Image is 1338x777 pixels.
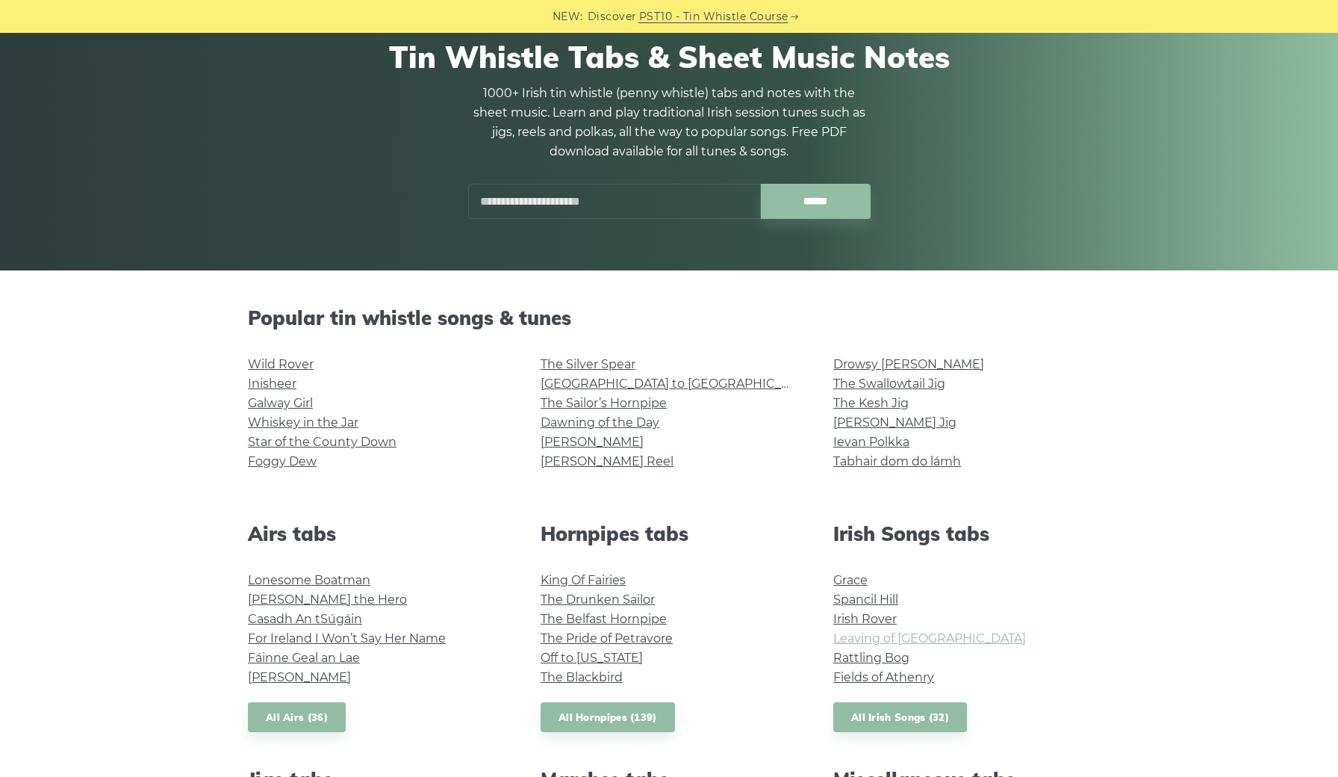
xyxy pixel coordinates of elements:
a: The Swallowtail Jig [833,377,945,391]
p: 1000+ Irish tin whistle (penny whistle) tabs and notes with the sheet music. Learn and play tradi... [467,84,871,161]
h2: Airs tabs [248,522,505,545]
a: [PERSON_NAME] [248,670,351,684]
a: [PERSON_NAME] Jig [833,415,956,430]
a: Lonesome Boatman [248,573,370,587]
h2: Irish Songs tabs [833,522,1090,545]
a: The Sailor’s Hornpipe [541,396,667,410]
h2: Hornpipes tabs [541,522,797,545]
a: The Drunken Sailor [541,592,655,607]
a: King Of Fairies [541,573,626,587]
a: All Irish Songs (32) [833,702,967,733]
a: Off to [US_STATE] [541,651,643,665]
a: Leaving of [GEOGRAPHIC_DATA] [833,631,1026,646]
a: [GEOGRAPHIC_DATA] to [GEOGRAPHIC_DATA] [541,377,816,391]
a: All Hornpipes (139) [541,702,675,733]
a: Ievan Polkka [833,435,909,449]
a: Inisheer [248,377,296,391]
a: Wild Rover [248,357,314,371]
a: Fáinne Geal an Lae [248,651,360,665]
a: Star of the County Down [248,435,396,449]
a: Tabhair dom do lámh [833,454,961,468]
a: All Airs (36) [248,702,346,733]
a: The Blackbird [541,670,623,684]
a: Rattling Bog [833,651,909,665]
a: Casadh An tSúgáin [248,612,362,626]
a: [PERSON_NAME] Reel [541,454,673,468]
a: For Ireland I Won’t Say Her Name [248,631,446,646]
a: Galway Girl [248,396,313,410]
a: [PERSON_NAME] the Hero [248,592,407,607]
a: Whiskey in the Jar [248,415,358,430]
a: The Pride of Petravore [541,631,673,646]
span: NEW: [553,8,583,25]
a: The Kesh Jig [833,396,909,410]
a: The Belfast Hornpipe [541,612,667,626]
a: Grace [833,573,868,587]
a: Fields of Athenry [833,670,934,684]
span: Discover [588,8,637,25]
a: The Silver Spear [541,357,635,371]
h1: Tin Whistle Tabs & Sheet Music Notes [248,39,1090,75]
a: Foggy Dew [248,454,317,468]
a: Spancil Hill [833,592,898,607]
a: PST10 - Tin Whistle Course [639,8,788,25]
a: [PERSON_NAME] [541,435,644,449]
a: Drowsy [PERSON_NAME] [833,357,984,371]
a: Dawning of the Day [541,415,659,430]
h2: Popular tin whistle songs & tunes [248,306,1090,329]
a: Irish Rover [833,612,897,626]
